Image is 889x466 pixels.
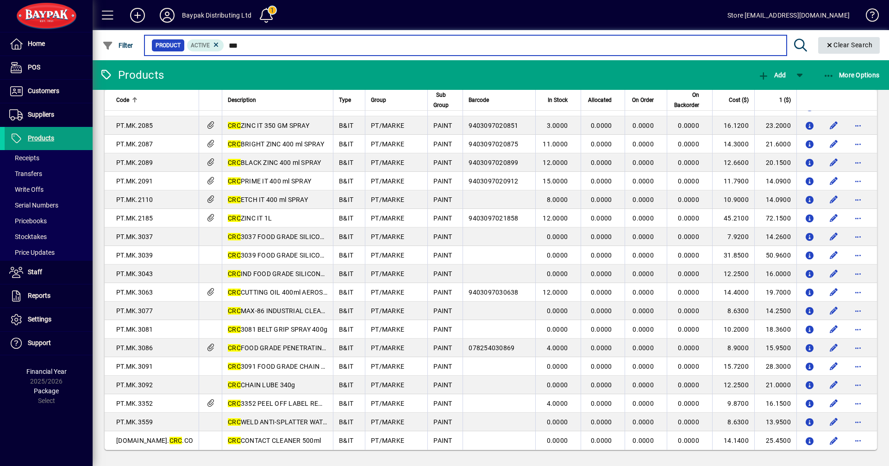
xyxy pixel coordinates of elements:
td: 14.2600 [754,227,796,246]
span: 0.0000 [632,363,654,370]
button: More options [851,433,865,448]
span: PT/MARKE [371,326,404,333]
span: 0.0000 [678,307,699,315]
span: 3091 FOOD GRADE CHAIN LUBE [228,363,337,370]
span: Customers [28,87,59,94]
span: PT/MARKE [371,140,404,148]
em: CRC [228,214,241,222]
span: PT.MK.3092 [116,381,153,389]
span: 0.0000 [632,140,654,148]
span: 0.0000 [678,363,699,370]
button: Edit [826,433,841,448]
span: Receipts [9,154,39,162]
span: PAINT [433,252,452,259]
span: IND FOOD GRADE SILICONE 284g [228,270,341,277]
a: Staff [5,261,93,284]
div: Code [116,95,193,105]
span: B&IT [339,122,353,129]
span: 0.0000 [591,326,612,333]
button: More options [851,378,865,392]
span: PT.MK.3086 [116,344,153,352]
td: 21.0000 [754,376,796,394]
span: PT.MK.2085 [116,122,153,129]
span: PAINT [433,233,452,240]
mat-chip: Activation Status: Active [187,39,224,51]
div: Store [EMAIL_ADDRESS][DOMAIN_NAME] [727,8,850,23]
button: More options [851,174,865,189]
span: PT.MK.3063 [116,289,153,296]
em: CRC [228,400,241,407]
span: PT.MK.3037 [116,233,153,240]
span: Group [371,95,386,105]
span: 9403097020899 [469,159,518,166]
button: More options [851,415,865,429]
a: Suppliers [5,103,93,126]
span: B&IT [339,159,353,166]
td: 15.7200 [712,357,754,376]
a: Home [5,32,93,56]
span: 12.0000 [543,289,568,296]
span: B&IT [339,381,353,389]
span: 0.0000 [632,122,654,129]
span: PT.MK.2089 [116,159,153,166]
span: 0.0000 [678,214,699,222]
span: 0.0000 [678,233,699,240]
span: 0.0000 [678,381,699,389]
button: Edit [826,192,841,207]
span: 9403097021858 [469,214,518,222]
span: B&IT [339,289,353,296]
button: More options [851,340,865,355]
span: 0.0000 [632,233,654,240]
span: Product [156,41,181,50]
td: 14.4000 [712,283,754,302]
span: 12.0000 [543,159,568,166]
button: More options [851,396,865,411]
span: B&IT [339,344,353,352]
span: Write Offs [9,186,44,193]
a: Serial Numbers [5,197,93,213]
em: CRC [228,381,241,389]
span: PAINT [433,307,452,315]
button: More options [851,137,865,151]
em: CRC [228,233,241,240]
span: MAX-86 INDUSTRIAL CLEANER 500 ml [228,307,356,315]
span: 0.0000 [547,233,568,240]
span: PAINT [433,159,452,166]
span: Support [28,339,51,346]
span: 0.0000 [591,289,612,296]
span: PT/MARKE [371,196,404,203]
span: PT/MARKE [371,214,404,222]
span: Description [228,95,256,105]
span: B&IT [339,177,353,185]
button: Edit [826,229,841,244]
span: PAINT [433,344,452,352]
button: Edit [826,415,841,429]
span: PAINT [433,289,452,296]
span: PT.MK.2185 [116,214,153,222]
a: POS [5,56,93,79]
button: Add [123,7,152,24]
span: 0.0000 [591,177,612,185]
td: 9.8700 [712,394,754,413]
span: PAINT [433,270,452,277]
button: More options [851,192,865,207]
span: 8.0000 [547,196,568,203]
span: PAINT [433,122,452,129]
td: 14.0900 [754,172,796,190]
em: CRC [228,363,241,370]
span: PT/MARKE [371,344,404,352]
span: More Options [823,71,880,79]
td: 15.9500 [754,339,796,357]
span: B&IT [339,270,353,277]
span: PAINT [433,177,452,185]
span: PRIME IT 400 ml SPRAY [228,177,311,185]
span: 3081 BELT GRIP SPRAY 400g [228,326,327,333]
td: 18.3600 [754,320,796,339]
a: Knowledge Base [859,2,877,32]
td: 16.1200 [712,116,754,135]
span: POS [28,63,40,71]
td: 72.1500 [754,209,796,227]
span: 0.0000 [632,289,654,296]
em: CRC [228,270,241,277]
span: PT.MK.2091 [116,177,153,185]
